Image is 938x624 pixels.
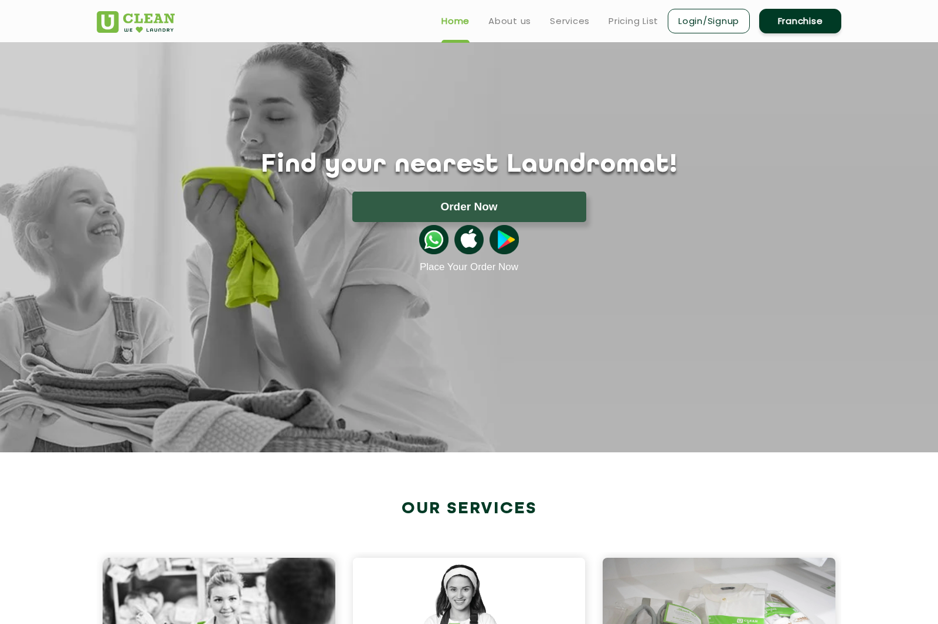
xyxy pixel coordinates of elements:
[454,225,484,254] img: apple-icon.png
[420,261,518,273] a: Place Your Order Now
[490,225,519,254] img: playstoreicon.png
[668,9,750,33] a: Login/Signup
[759,9,841,33] a: Franchise
[97,499,841,519] h2: Our Services
[609,14,658,28] a: Pricing List
[488,14,531,28] a: About us
[441,14,470,28] a: Home
[419,225,448,254] img: whatsappicon.png
[550,14,590,28] a: Services
[97,11,175,33] img: UClean Laundry and Dry Cleaning
[352,192,586,222] button: Order Now
[88,151,850,180] h1: Find your nearest Laundromat!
